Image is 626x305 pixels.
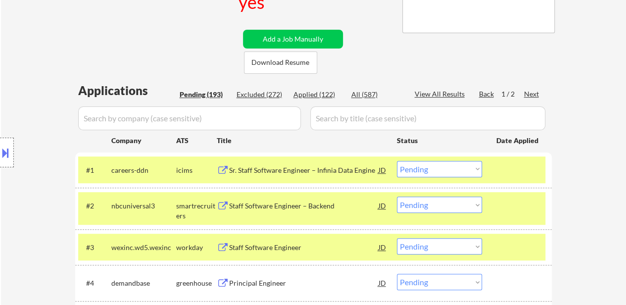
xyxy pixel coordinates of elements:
div: JD [378,197,387,214]
div: Excluded (272) [237,90,286,100]
div: 1 / 2 [501,89,524,99]
div: wexinc.wd5.wexinc [111,243,176,253]
div: JD [378,274,387,292]
div: JD [378,161,387,179]
div: workday [176,243,217,253]
input: Search by company (case sensitive) [78,106,301,130]
div: #3 [86,243,103,253]
div: ATS [176,136,217,146]
div: View All Results [415,89,468,99]
div: Staff Software Engineer [229,243,379,253]
div: JD [378,238,387,256]
button: Download Resume [244,51,317,74]
div: Title [217,136,387,146]
div: greenhouse [176,278,217,288]
div: Status [397,131,482,149]
div: #4 [86,278,103,288]
input: Search by title (case sensitive) [310,106,545,130]
div: icims [176,165,217,175]
div: Pending (193) [180,90,229,100]
div: Date Applied [496,136,540,146]
div: Next [524,89,540,99]
div: smartrecruiters [176,201,217,220]
div: All (587) [351,90,401,100]
div: Back [479,89,495,99]
div: Applied (122) [293,90,343,100]
div: Principal Engineer [229,278,379,288]
div: Sr. Staff Software Engineer – Infinia Data Engine [229,165,379,175]
div: Staff Software Engineer – Backend [229,201,379,211]
div: demandbase [111,278,176,288]
button: Add a Job Manually [243,30,343,49]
